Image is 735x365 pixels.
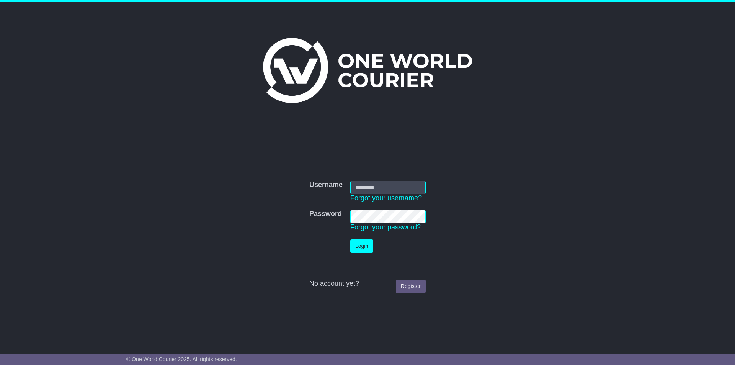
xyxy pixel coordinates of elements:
a: Forgot your password? [350,223,421,231]
span: © One World Courier 2025. All rights reserved. [126,356,237,362]
a: Register [396,280,426,293]
div: No account yet? [309,280,426,288]
button: Login [350,239,373,253]
label: Password [309,210,342,218]
label: Username [309,181,343,189]
img: One World [263,38,472,103]
a: Forgot your username? [350,194,422,202]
